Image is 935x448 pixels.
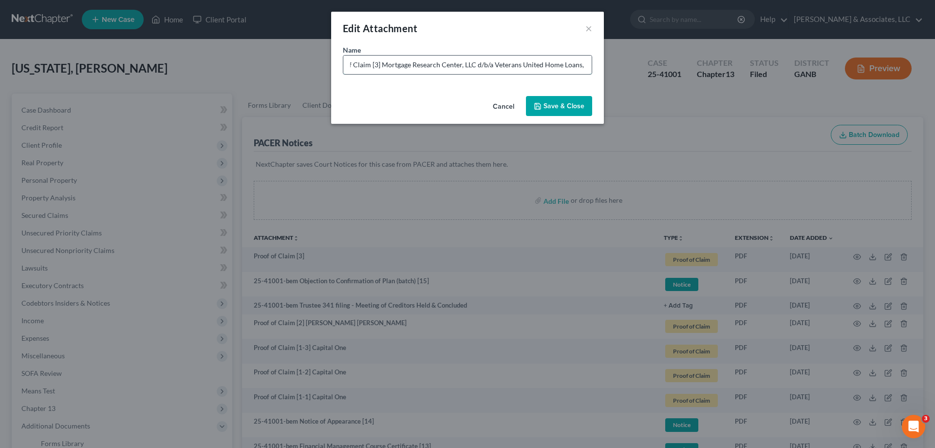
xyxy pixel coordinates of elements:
[343,56,592,74] input: Enter name...
[902,415,925,438] iframe: Intercom live chat
[343,22,361,34] span: Edit
[363,22,417,34] span: Attachment
[485,97,522,117] button: Cancel
[526,96,592,117] button: Save & Close
[922,415,930,423] span: 3
[543,102,584,110] span: Save & Close
[585,22,592,34] button: ×
[343,46,361,54] span: Name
